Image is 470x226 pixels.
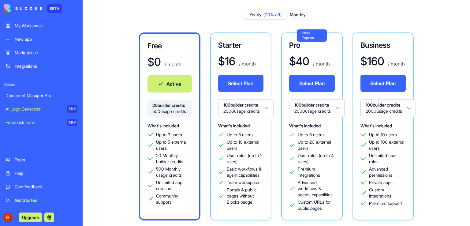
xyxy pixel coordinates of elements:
a: Give feedback [2,181,81,193]
span: What's included [147,123,179,128]
div: Get Started [15,197,77,203]
span: User roles (up to 2 roles) [227,153,264,165]
span: Custom integrations [369,187,406,199]
span: 500 Monthly usage credits [156,166,192,178]
span: Basic workflows & agent capabilities [227,166,264,178]
a: New app [2,33,81,45]
p: / month [387,60,405,67]
span: What's included [360,123,392,128]
span: User roles (up to 4 roles) [298,153,335,165]
button: Select Plan [289,75,335,92]
a: Document Manager Pro [2,89,81,102]
span: Premium support [369,200,402,206]
div: AI Logo Generator [6,106,63,112]
button: Select Plan [218,75,264,92]
p: / month [312,60,330,67]
button: Active [147,75,192,92]
span: Up to 10 users [369,132,397,138]
span: What's included [218,123,250,128]
span: Community support [156,193,192,205]
span: Up to 5 users [298,132,324,138]
h3: Pro [289,40,335,50]
div: My Workspace [15,23,77,29]
span: Unlimited app creation [156,179,192,192]
span: Recent [2,82,81,87]
span: Unlimited user roles [369,153,406,165]
span: Team workspace [227,179,259,186]
a: Help [2,167,81,179]
span: Up to 100 external users [369,139,406,151]
span: Up to 10 external users [227,139,264,151]
h1: $ 0 [147,56,161,68]
div: New app [15,36,77,42]
p: / month [163,61,181,68]
span: Up to 3 users [156,132,182,138]
h3: Free [147,41,192,51]
a: BETA [4,4,62,13]
button: Upgrade [19,213,42,222]
img: logo [4,4,42,13]
div: Team [15,157,77,163]
button: Select Plan [360,75,406,92]
span: Premium integrations [298,166,335,178]
div: Help [15,170,77,176]
span: Advanced permissions [369,166,406,178]
div: Document Manager Pro [6,92,77,99]
span: Custom URLs for public pages [298,199,335,211]
a: Marketplace [2,47,81,59]
span: Up to 5 external users [156,139,192,151]
a: Upgrade [19,214,42,220]
h1: $ 16 [218,55,235,67]
button: Monthly [287,10,308,19]
div: Give feedback [15,184,77,190]
span: 20 Monthly builder credits [156,153,192,165]
button: Yearly [244,10,287,19]
div: TRY [67,105,77,113]
img: ACg8ocK4BY4_wpnMdKKfK10f42NGOtIoLhMGWlXiNI7zlJQ6F33OOQ=s96-c [3,213,13,222]
a: Integrations [2,60,81,72]
div: BETA [47,4,62,13]
div: TRY [67,119,77,126]
span: Portals & public pages without Blocks badge [227,187,264,205]
span: Advanced workflows & agents capabilities [298,179,335,198]
span: 500 usage credits [152,108,187,115]
div: Marketplace [15,50,77,56]
a: Get Started [2,194,81,206]
span: (20% off) [263,12,282,18]
a: AI Logo GeneratorTRY [2,103,81,115]
span: What's included [289,123,321,128]
p: / month [238,60,256,67]
a: Feedback FormTRY [2,116,81,129]
h3: Starter [218,40,264,50]
h1: $ 40 [289,55,309,67]
a: My Workspace [2,20,81,32]
h1: $ 160 [360,55,384,67]
span: Private apps [369,179,393,186]
h3: Business [360,40,406,50]
div: Feedback Form [6,119,63,126]
span: Up to 3 users [227,132,253,138]
a: Team [2,154,81,166]
div: Most Popular [297,29,327,42]
span: 20 builder credits [152,102,187,108]
div: Integrations [15,63,77,69]
span: Up to 20 external users [298,139,335,151]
